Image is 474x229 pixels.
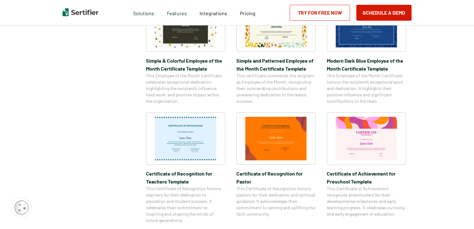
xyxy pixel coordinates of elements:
a: Certificate of Achievement for Preschool TemplateCertificate of Achievement for Preschool Templat... [327,112,406,224]
a: Integrations [200,9,227,17]
span: This Certificate of Recognition honors teachers for their dedication to education and student suc... [146,185,225,224]
span: Solutions [133,9,154,17]
span: This Employee of the Month Certificate honors the recipient’s exceptional work and dedication. It... [327,73,406,104]
span: Features [167,9,187,17]
iframe: Chat Widget [442,198,474,229]
img: Certificate of Recognition for Teachers Template [155,117,216,160]
span: Certificate of Achievement for Preschool Template [327,170,406,185]
span: Modern Dark Blue Employee of the Month Certificate Template [327,57,406,73]
span: Certificate of Recognition for Teachers Template [146,170,225,185]
a: Certificate of Recognition for Teachers TemplateCertificate of Recognition for Teachers TemplateT... [146,112,225,224]
a: Pricing [240,9,255,17]
span: Pricing [240,10,255,16]
span: Simple and Patterned Employee of the Month Certificate Template [236,57,316,73]
span: This Certificate of Achievement recognizes preschoolers for their developmental milestones and ea... [327,185,406,217]
span: Simple & Colorful Employee of the Month Certificate Template [146,57,225,73]
button: Schedule a Demo [356,5,411,21]
img: Simple and Patterned Employee of the Month Certificate Template [245,4,307,47]
span: Integrations [200,10,227,16]
span: This certificate commends the recipient as Employee of the Month, recognizing their outstanding c... [236,73,316,104]
img: Modern Dark Blue Employee of the Month Certificate Template [336,4,397,47]
img: Certificate of Achievement for Preschool Template [336,117,397,160]
span: This Certificate of Recognition honors pastors for their dedication and spiritual guidance. It ac... [236,185,316,217]
span: Certificate of Recognition for Pastor [236,170,316,185]
a: Try for Free Now [290,5,350,21]
a: Certificate of Recognition for PastorCertificate of Recognition for PastorThis Certificate of Rec... [236,112,316,224]
span: This Employee of the Month Certificate celebrates exceptional dedication, highlighting the recipi... [146,73,225,104]
img: Certificate of Recognition for Pastor [245,117,307,160]
img: Sertifier | Digital Credentialing Platform [63,8,98,16]
img: Cookie Popup Icon [14,200,29,215]
img: Simple & Colorful Employee of the Month Certificate Template [155,4,216,47]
